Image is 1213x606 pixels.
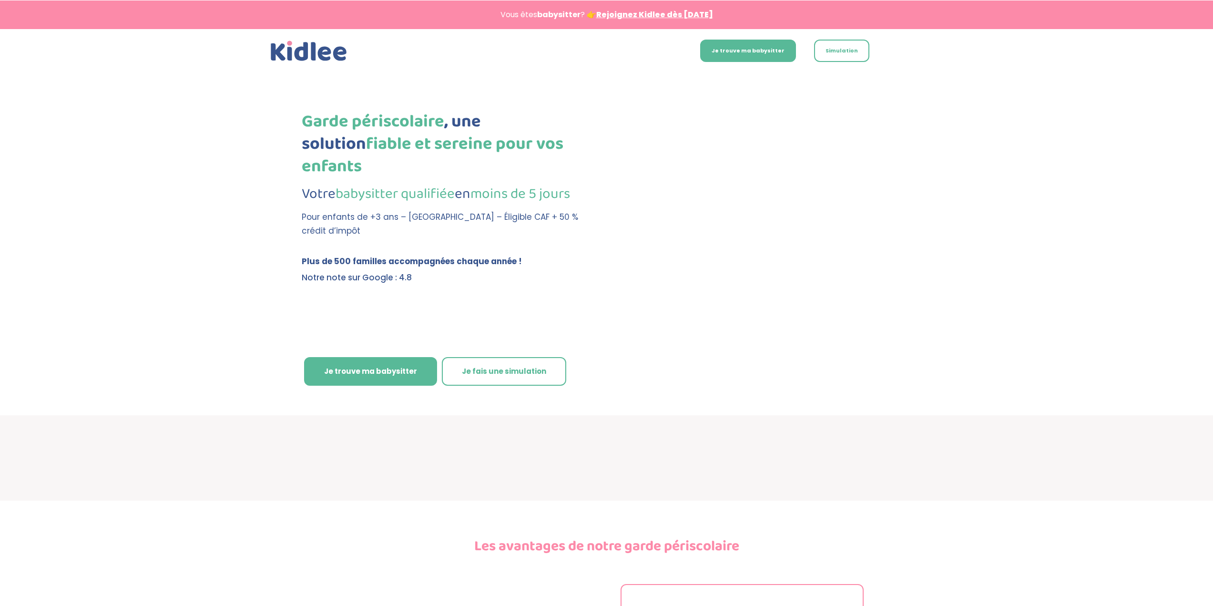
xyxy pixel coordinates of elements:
[302,211,578,236] span: Pour enfants de +3 ans – [GEOGRAPHIC_DATA] – Éligible CAF + 50 % crédit d’impôt
[302,183,336,205] span: Votre
[389,314,498,334] img: Atelier thematique
[302,271,590,285] p: Notre note sur Google : 4.8
[268,39,349,64] a: Kidlee Logo
[585,433,628,476] img: Sybel
[302,314,376,334] img: Anniversaire
[612,49,621,54] img: Français
[302,108,481,158] span: , une solution
[304,357,437,386] a: Je trouve ma babysitter
[596,9,713,20] a: Rejoignez Kidlee dès [DATE]
[268,39,349,64] img: logo_kidlee_bleu
[470,183,570,205] span: moins de 5 jours
[302,256,522,267] b: Plus de 500 familles accompagnées chaque année !
[474,535,739,558] b: Les avantages de notre garde périscolaire
[537,9,581,20] strong: babysitter
[455,183,470,205] span: en
[489,287,583,309] img: Mercredi
[500,9,713,20] span: Vous êtes ? 👉
[302,287,385,307] img: Sortie decole
[700,40,796,62] a: Je trouve ma babysitter
[302,108,563,180] span: Garde périscolaire fiable et sereine pour vos enfants
[442,357,566,386] a: Je fais une simulation
[336,183,455,205] span: babysitter qualifiée
[511,314,576,336] img: Thematique
[814,40,869,62] a: Simulation
[392,287,481,307] img: weekends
